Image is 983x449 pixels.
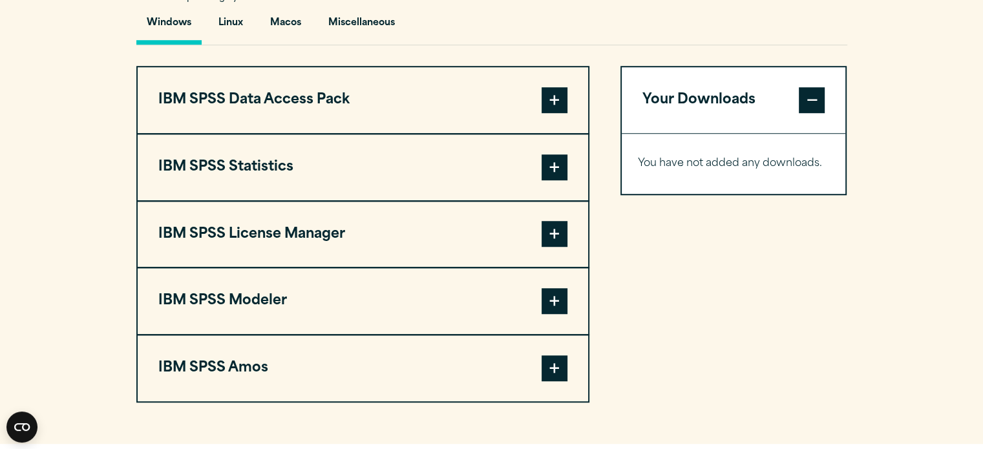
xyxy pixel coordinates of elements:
button: IBM SPSS Data Access Pack [138,67,588,133]
button: Windows [136,8,202,45]
div: Your Downloads [622,133,846,194]
p: You have not added any downloads. [638,154,830,173]
button: IBM SPSS Modeler [138,268,588,334]
button: Linux [208,8,253,45]
button: Miscellaneous [318,8,405,45]
button: Macos [260,8,312,45]
button: IBM SPSS License Manager [138,202,588,267]
button: IBM SPSS Amos [138,335,588,401]
button: Open CMP widget [6,412,37,443]
button: Your Downloads [622,67,846,133]
button: IBM SPSS Statistics [138,134,588,200]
